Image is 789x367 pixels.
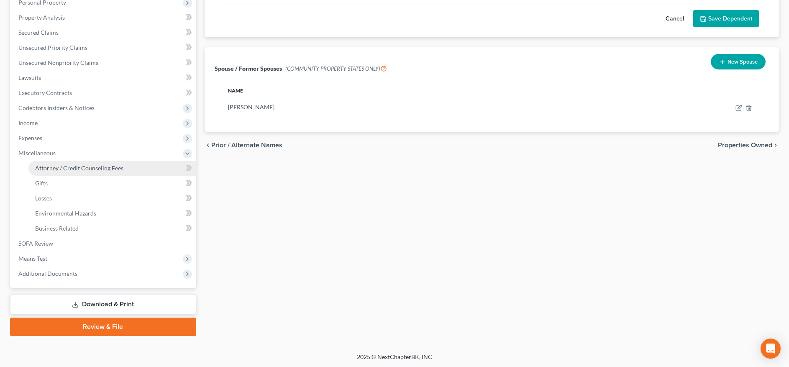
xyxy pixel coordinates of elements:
span: Expenses [18,134,42,141]
a: Property Analysis [12,10,196,25]
span: SOFA Review [18,240,53,247]
a: Unsecured Priority Claims [12,40,196,55]
span: Business Related [35,225,79,232]
span: Lawsuits [18,74,41,81]
span: Attorney / Credit Counseling Fees [35,164,123,172]
span: Property Analysis [18,14,65,21]
a: Secured Claims [12,25,196,40]
span: Executory Contracts [18,89,72,96]
span: Unsecured Nonpriority Claims [18,59,98,66]
a: Download & Print [10,295,196,314]
button: Properties Owned chevron_right [718,142,779,149]
span: (COMMUNITY PROPERTY STATES ONLY) [285,65,387,72]
button: Cancel [656,10,693,27]
a: Environmental Hazards [28,206,196,221]
span: Additional Documents [18,270,77,277]
button: New Spouse [711,54,766,69]
div: Open Intercom Messenger [761,339,781,359]
span: Prior / Alternate Names [211,142,282,149]
span: Gifts [35,180,48,187]
a: Lawsuits [12,70,196,85]
i: chevron_right [772,142,779,149]
span: Unsecured Priority Claims [18,44,87,51]
span: Income [18,119,38,126]
button: chevron_left Prior / Alternate Names [205,142,282,149]
a: SOFA Review [12,236,196,251]
span: Environmental Hazards [35,210,96,217]
span: Means Test [18,255,47,262]
a: Review & File [10,318,196,336]
th: Name [221,82,568,99]
span: Properties Owned [718,142,772,149]
a: Unsecured Nonpriority Claims [12,55,196,70]
a: Attorney / Credit Counseling Fees [28,161,196,176]
td: [PERSON_NAME] [221,99,568,115]
span: Miscellaneous [18,149,56,157]
a: Gifts [28,176,196,191]
a: Losses [28,191,196,206]
button: Save Dependent [693,10,759,28]
span: Losses [35,195,52,202]
span: Codebtors Insiders & Notices [18,104,95,111]
a: Business Related [28,221,196,236]
i: chevron_left [205,142,211,149]
a: Executory Contracts [12,85,196,100]
span: Secured Claims [18,29,59,36]
span: Spouse / Former Spouses [215,65,282,72]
